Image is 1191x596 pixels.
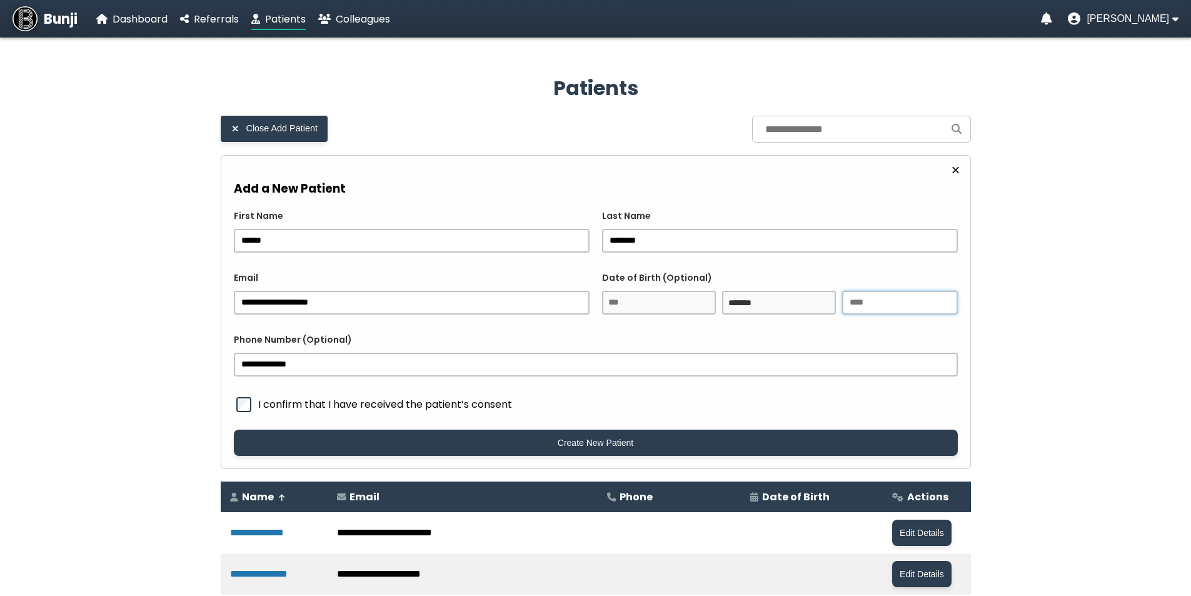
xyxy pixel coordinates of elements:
th: Date of Birth [741,482,883,512]
span: Referrals [194,12,239,26]
span: Bunji [44,9,78,29]
span: Close Add Patient [246,123,318,134]
th: Name [221,482,328,512]
a: Notifications [1041,13,1052,25]
a: Colleagues [318,11,390,27]
a: Patients [251,11,306,27]
button: Close [947,162,963,178]
button: Close Add Patient [221,116,328,142]
label: Email [234,271,590,285]
img: Bunji Dental Referral Management [13,6,38,31]
button: Create New Patient [234,430,958,456]
button: User menu [1068,13,1178,25]
th: Actions [883,482,970,512]
label: First Name [234,210,590,223]
label: Phone Number (Optional) [234,333,958,346]
span: Dashboard [113,12,168,26]
h3: Add a New Patient [234,179,958,198]
span: Patients [265,12,306,26]
a: Dashboard [96,11,168,27]
label: Date of Birth (Optional) [602,271,958,285]
button: Edit [892,520,952,546]
h2: Patients [221,73,971,103]
th: Email [328,482,598,512]
a: Bunji [13,6,78,31]
a: Referrals [180,11,239,27]
span: [PERSON_NAME] [1087,13,1169,24]
span: I confirm that I have received the patient’s consent [258,396,958,412]
th: Phone [598,482,741,512]
label: Last Name [602,210,958,223]
span: Colleagues [336,12,390,26]
button: Edit [892,561,952,587]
